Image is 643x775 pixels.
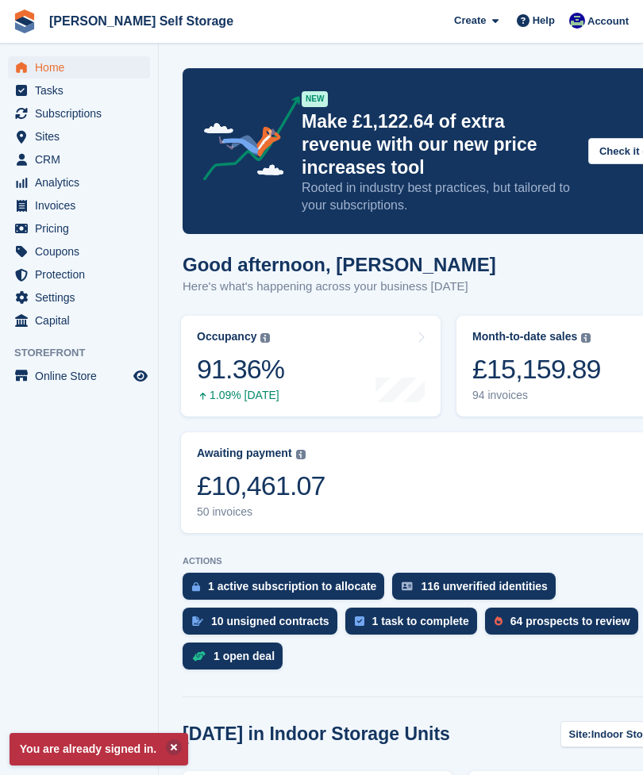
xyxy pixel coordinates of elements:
[587,13,629,29] span: Account
[197,447,292,460] div: Awaiting payment
[197,470,325,502] div: £10,461.07
[192,650,206,662] img: deal-1b604bf984904fb50ccaf53a9ad4b4a5d6e5aea283cecdc64d6e3604feb123c2.svg
[197,505,325,519] div: 50 invoices
[181,316,441,416] a: Occupancy 91.36% 1.09% [DATE]
[302,110,576,179] p: Make £1,122.64 of extra revenue with our new price increases tool
[355,616,364,626] img: task-75834270c22a3079a89374b754ae025e5fb1db73e45f91037f5363f120a921f8.svg
[214,650,275,662] div: 1 open deal
[392,573,564,608] a: 116 unverified identities
[421,580,548,593] div: 116 unverified identities
[8,102,150,125] a: menu
[495,616,502,626] img: prospect-51fa495bee0391a8d652442698ab0144808aea92771e9ea1ae160a38d050c398.svg
[8,148,150,171] a: menu
[345,608,485,643] a: 1 task to complete
[14,345,158,361] span: Storefront
[192,581,200,592] img: active_subscription_to_allocate_icon-d502201f5373d7db506a760aba3b589e785aa758c864c3986d89f69b8ff3...
[197,353,284,386] div: 91.36%
[581,333,591,343] img: icon-info-grey-7440780725fd019a000dd9b08b2336e03edf1995a4989e88bcd33f0948082b44.svg
[402,581,413,591] img: verify_identity-adf6edd0f0f0b5bbfe63781bf79b02c33cf7c696d77639b501bdc392416b5a36.svg
[302,179,576,214] p: Rooted in industry best practices, but tailored to your subscriptions.
[183,573,392,608] a: 1 active subscription to allocate
[472,330,577,343] div: Month-to-date sales
[296,450,306,459] img: icon-info-grey-7440780725fd019a000dd9b08b2336e03edf1995a4989e88bcd33f0948082b44.svg
[533,13,555,29] span: Help
[35,240,130,263] span: Coupons
[569,13,585,29] img: Justin Farthing
[35,171,130,194] span: Analytics
[8,125,150,148] a: menu
[454,13,486,29] span: Create
[8,217,150,240] a: menu
[197,389,284,402] div: 1.09% [DATE]
[197,330,256,343] div: Occupancy
[35,286,130,309] span: Settings
[510,615,630,627] div: 64 prospects to review
[260,333,270,343] img: icon-info-grey-7440780725fd019a000dd9b08b2336e03edf1995a4989e88bcd33f0948082b44.svg
[472,389,601,402] div: 94 invoices
[8,240,150,263] a: menu
[372,615,469,627] div: 1 task to complete
[8,309,150,332] a: menu
[35,148,130,171] span: CRM
[13,10,37,33] img: stora-icon-8386f47178a22dfd0bd8f6a31ec36ba5ce8667c1dd55bd0f319d3a0aa187defe.svg
[35,56,130,79] span: Home
[208,580,376,593] div: 1 active subscription to allocate
[8,194,150,217] a: menu
[183,723,450,745] h2: [DATE] in Indoor Storage Units
[43,8,240,34] a: [PERSON_NAME] Self Storage
[8,56,150,79] a: menu
[131,366,150,386] a: Preview store
[472,353,601,386] div: £15,159.89
[211,615,329,627] div: 10 unsigned contracts
[183,278,496,296] p: Here's what's happening across your business [DATE]
[569,727,591,742] span: Site:
[35,79,130,102] span: Tasks
[302,91,328,107] div: NEW
[35,217,130,240] span: Pricing
[35,125,130,148] span: Sites
[8,365,150,387] a: menu
[8,79,150,102] a: menu
[35,365,130,387] span: Online Store
[192,616,203,626] img: contract_signature_icon-13c848040528278c33f63329250d36e43548de30e8caae1d1a13099fd9432cc5.svg
[8,171,150,194] a: menu
[35,263,130,286] span: Protection
[183,608,345,643] a: 10 unsigned contracts
[190,96,301,186] img: price-adjustments-announcement-icon-8257ccfd72463d97f412b2fc003d46551f7dbcb40ab6d574587a9cd5c0d94...
[8,263,150,286] a: menu
[35,102,130,125] span: Subscriptions
[10,733,188,765] p: You are already signed in.
[35,309,130,332] span: Capital
[35,194,130,217] span: Invoices
[8,286,150,309] a: menu
[183,254,496,275] h1: Good afternoon, [PERSON_NAME]
[183,643,291,677] a: 1 open deal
